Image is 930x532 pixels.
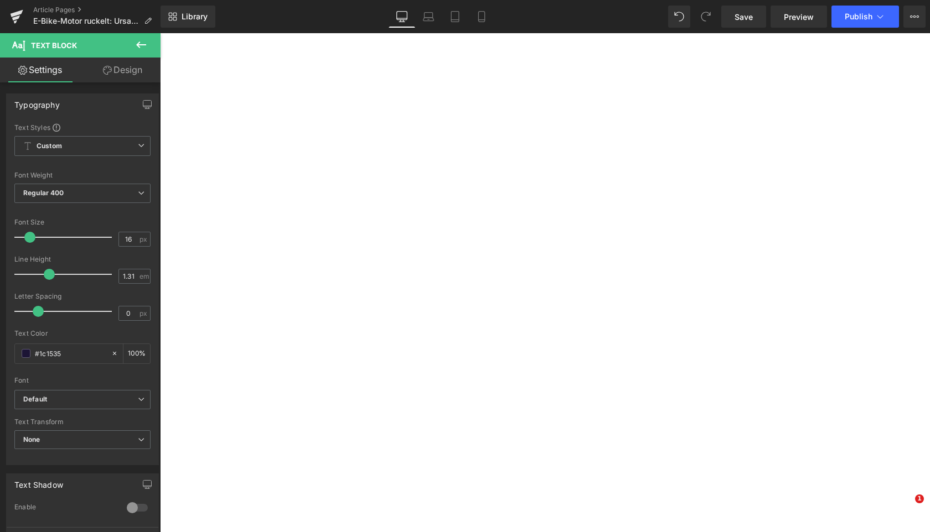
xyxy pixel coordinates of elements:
button: Undo [668,6,690,28]
span: px [139,236,149,243]
span: Library [182,12,208,22]
div: Text Shadow [14,474,63,489]
span: px [139,310,149,317]
b: Custom [37,142,62,151]
button: Redo [695,6,717,28]
iframe: Intercom live chat [892,494,919,521]
button: Publish [831,6,899,28]
b: Regular 400 [23,189,64,197]
input: Color [35,347,106,359]
div: Line Height [14,255,151,263]
span: Publish [845,12,872,21]
div: % [123,344,150,363]
div: Typography [14,94,60,109]
button: More [903,6,926,28]
div: Font [14,377,151,384]
a: Mobile [468,6,495,28]
span: Preview [784,11,814,23]
span: 1 [915,494,924,503]
div: Font Size [14,218,151,226]
a: Desktop [389,6,415,28]
div: Text Styles [14,123,151,132]
a: Article Pages [33,6,161,14]
div: Text Color [14,330,151,337]
div: Letter Spacing [14,293,151,300]
div: Enable [14,503,116,514]
div: Text Transform [14,418,151,426]
i: Default [23,395,47,404]
a: Preview [771,6,827,28]
span: E-Bike-Motor ruckelt: Ursachen und Lösungen [33,17,139,25]
span: Text Block [31,41,77,50]
a: Laptop [415,6,442,28]
span: em [139,273,149,280]
div: Font Weight [14,171,151,179]
span: Save [735,11,753,23]
a: Tablet [442,6,468,28]
b: None [23,435,40,444]
a: New Library [161,6,215,28]
a: Design [82,58,163,82]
